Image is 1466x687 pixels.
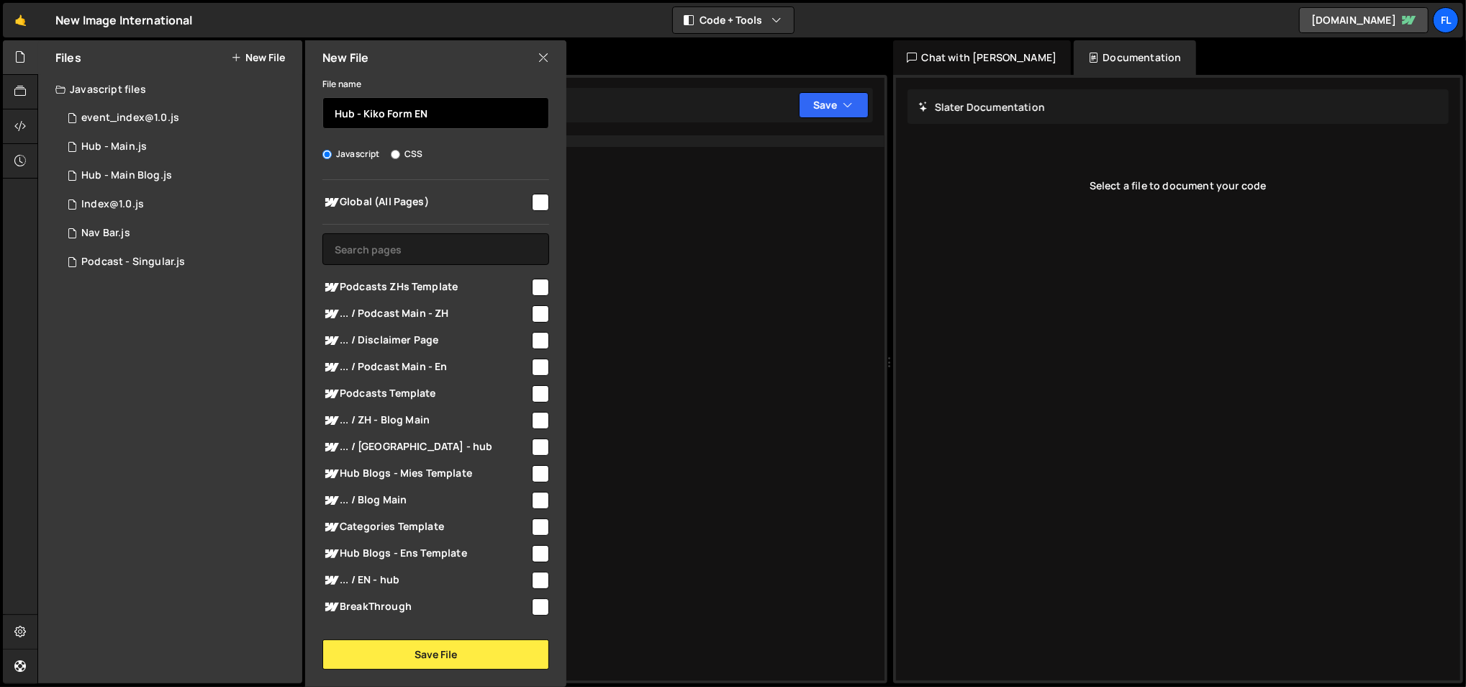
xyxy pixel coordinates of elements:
[322,572,530,589] span: ... / EN - hub
[893,40,1072,75] div: Chat with [PERSON_NAME]
[322,233,549,265] input: Search pages
[322,194,530,211] span: Global (All Pages)
[322,518,530,536] span: Categories Template
[322,385,530,403] span: Podcasts Template
[673,7,794,33] button: Code + Tools
[55,248,302,277] : 15795/46556.js
[799,92,869,118] button: Save
[322,77,361,91] label: File name
[55,104,302,133] div: 15795/42190.js
[391,150,400,159] input: CSS
[81,140,147,153] div: Hub - Main.js
[55,133,302,161] div: 15795/46323.js
[919,100,1045,114] h2: Slater Documentation
[55,50,81,66] h2: Files
[322,359,530,376] span: ... / Podcast Main - En
[322,545,530,562] span: Hub Blogs - Ens Template
[322,639,549,670] button: Save File
[231,52,285,63] button: New File
[55,190,302,219] div: 15795/44313.js
[322,598,530,616] span: BreakThrough
[55,219,302,248] div: 15795/46513.js
[322,492,530,509] span: ... / Blog Main
[81,198,144,211] div: Index@1.0.js
[322,332,530,349] span: ... / Disclaimer Page
[322,412,530,429] span: ... / ZH - Blog Main
[391,147,422,161] label: CSS
[38,75,302,104] div: Javascript files
[55,12,193,29] div: New Image International
[81,112,179,125] div: event_index@1.0.js
[322,97,549,129] input: Name
[322,279,530,296] span: Podcasts ZHs Template
[55,161,302,190] div: 15795/46353.js
[322,465,530,482] span: Hub Blogs - Mies Template
[322,50,368,66] h2: New File
[1074,40,1195,75] div: Documentation
[81,256,185,269] div: Podcast - Singular.js
[1299,7,1429,33] a: [DOMAIN_NAME]
[322,147,380,161] label: Javascript
[322,439,530,456] span: ... / [GEOGRAPHIC_DATA] - hub
[908,157,1449,215] div: Select a file to document your code
[322,150,332,159] input: Javascript
[322,305,530,323] span: ... / Podcast Main - ZH
[81,169,172,182] div: Hub - Main Blog.js
[81,227,130,240] div: Nav Bar.js
[1433,7,1459,33] a: Fl
[3,3,38,37] a: 🤙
